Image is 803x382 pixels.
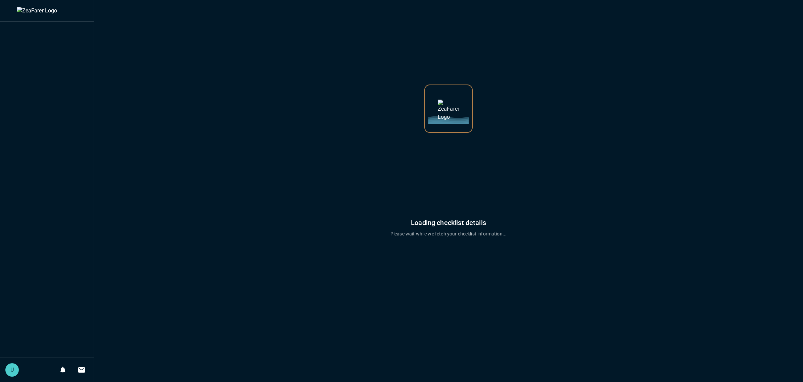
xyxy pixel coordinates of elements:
img: ZeaFarer Logo [438,100,459,121]
img: ZeaFarer Logo [17,7,77,15]
button: Invitations [75,363,88,377]
p: Please wait while we fetch your checklist information... [390,230,507,237]
h6: Loading checklist details [390,217,507,228]
button: Notifications [56,363,69,377]
div: U [5,363,19,377]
